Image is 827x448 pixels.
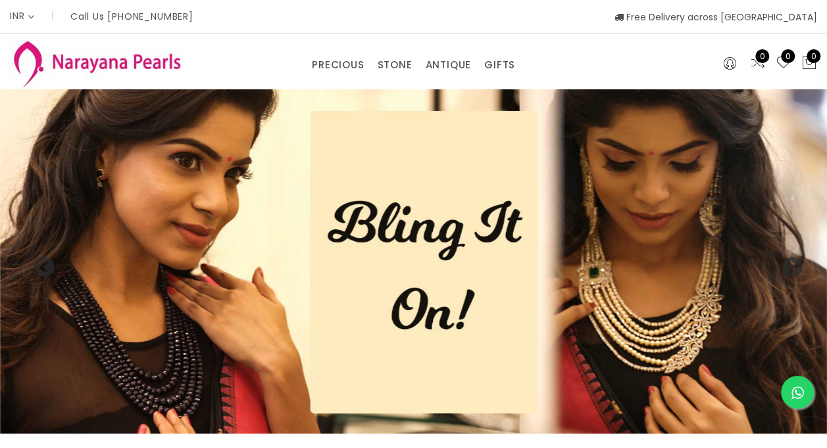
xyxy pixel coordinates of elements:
[781,49,795,63] span: 0
[781,257,794,270] button: Next
[750,55,766,72] a: 0
[33,257,46,270] button: Previous
[776,55,791,72] a: 0
[614,11,817,24] span: Free Delivery across [GEOGRAPHIC_DATA]
[807,49,820,63] span: 0
[801,55,817,72] button: 0
[377,55,412,75] a: STONE
[425,55,471,75] a: ANTIQUE
[70,12,193,21] p: Call Us [PHONE_NUMBER]
[484,55,515,75] a: GIFTS
[755,49,769,63] span: 0
[312,55,364,75] a: PRECIOUS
